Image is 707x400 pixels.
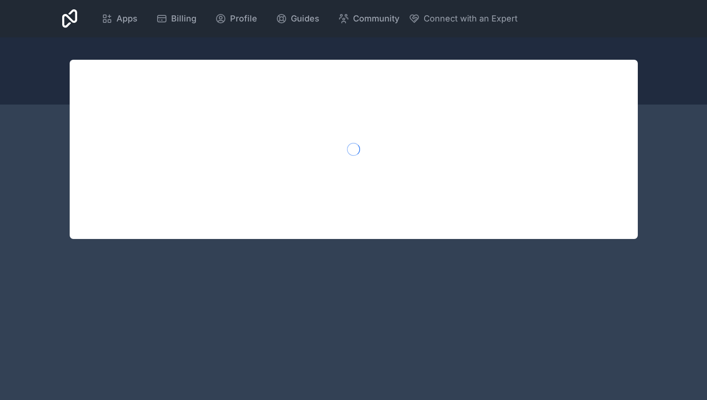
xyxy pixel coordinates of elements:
a: Community [331,8,407,29]
span: Community [353,12,399,25]
span: Guides [291,12,319,25]
a: Billing [149,8,204,29]
span: Apps [116,12,137,25]
span: Profile [230,12,257,25]
a: Profile [208,8,265,29]
a: Guides [268,8,327,29]
button: Connect with an Expert [409,12,518,25]
a: Apps [94,8,145,29]
span: Connect with an Expert [424,12,518,25]
span: Billing [171,12,196,25]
